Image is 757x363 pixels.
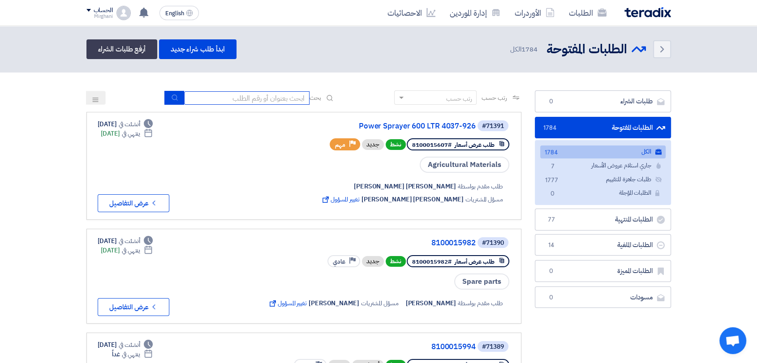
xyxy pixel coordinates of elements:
[98,298,169,316] button: عرض التفاصيل
[321,195,360,204] span: تغيير المسؤول
[719,327,746,354] div: Open chat
[101,246,153,255] div: [DATE]
[546,293,557,302] span: 0
[508,2,562,23] a: الأوردرات
[122,246,140,255] span: ينتهي في
[86,14,113,19] div: Mirghani
[184,91,310,105] input: ابحث بعنوان أو رقم الطلب
[547,148,558,158] span: 1784
[482,123,504,129] div: #71391
[119,236,140,246] span: أنشئت في
[481,93,507,102] span: رتب حسب
[546,267,557,276] span: 0
[546,97,557,106] span: 0
[547,176,558,185] span: 1777
[458,182,503,191] span: طلب مقدم بواسطة
[386,139,406,150] span: نشط
[454,273,509,290] span: Spare parts
[540,159,666,172] a: جاري استلام عروض الأسعار
[624,7,671,17] img: Teradix logo
[94,7,113,14] div: الحساب
[361,299,399,308] span: مسؤل المشتريات
[455,141,495,149] span: طلب عرض أسعار
[546,241,557,250] span: 14
[333,257,345,266] span: عادي
[535,234,671,256] a: الطلبات الملغية14
[361,195,464,204] span: [PERSON_NAME] [PERSON_NAME]
[547,189,558,199] span: 0
[354,182,456,191] span: [PERSON_NAME] [PERSON_NAME]
[455,257,495,266] span: طلب عرض أسعار
[380,2,443,23] a: الاحصائيات
[116,6,131,20] img: profile_test.png
[535,286,671,308] a: مسودات0
[535,90,671,112] a: طلبات الشراء0
[297,343,476,351] a: 8100015994
[310,93,321,102] span: بحث
[562,2,614,23] a: الطلبات
[535,260,671,282] a: الطلبات المميزة0
[412,257,452,266] span: #8100015982
[122,129,140,138] span: ينتهي في
[268,299,307,308] span: تغيير المسؤول
[446,94,472,103] div: رتب حسب
[540,173,666,186] a: طلبات جاهزة للتقييم
[159,6,199,20] button: English
[119,120,140,129] span: أنشئت في
[98,340,153,350] div: [DATE]
[98,120,153,129] div: [DATE]
[98,236,153,246] div: [DATE]
[546,215,557,224] span: 77
[443,2,508,23] a: إدارة الموردين
[521,44,538,54] span: 1784
[406,299,456,308] span: [PERSON_NAME]
[547,162,558,171] span: 7
[510,44,539,55] span: الكل
[362,139,384,150] div: جديد
[362,256,384,267] div: جديد
[297,239,476,247] a: 8100015982
[482,240,504,246] div: #71390
[546,124,557,132] span: 1784
[386,256,406,267] span: نشط
[465,195,503,204] span: مسؤل المشتريات
[482,344,504,350] div: #71389
[412,141,452,149] span: #8100015607
[309,299,359,308] span: [PERSON_NAME]
[546,41,627,58] h2: الطلبات المفتوحة
[535,117,671,139] a: الطلبات المفتوحة1784
[540,187,666,200] a: الطلبات المؤجلة
[86,39,157,59] a: أرفع طلبات الشراء
[335,141,345,149] span: مهم
[540,145,666,158] a: الكل
[420,157,509,173] span: Agricultural Materials
[101,129,153,138] div: [DATE]
[297,122,476,130] a: Power Sprayer 600 LTR 4037-926
[119,340,140,350] span: أنشئت في
[165,10,184,17] span: English
[535,209,671,231] a: الطلبات المنتهية77
[458,299,503,308] span: طلب مقدم بواسطة
[122,350,140,359] span: ينتهي في
[159,39,237,59] a: ابدأ طلب شراء جديد
[98,194,169,212] button: عرض التفاصيل
[112,350,153,359] div: غداً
